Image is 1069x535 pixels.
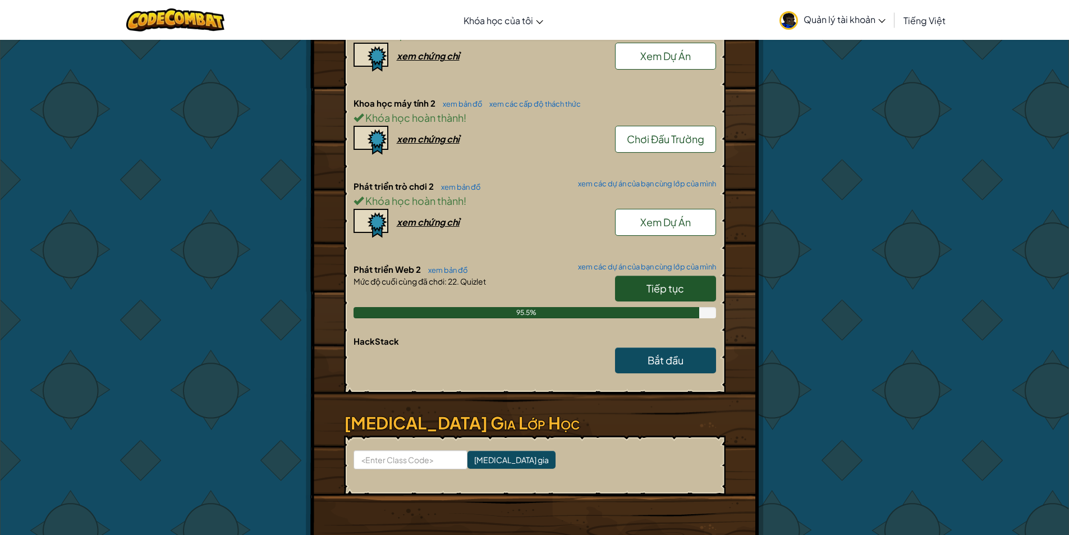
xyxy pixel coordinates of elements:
a: xem các dự án của bạn cùng lớp của mình [572,180,716,188]
a: xem chứng chỉ [354,133,460,145]
span: ! [464,194,466,207]
img: certificate-icon.png [354,209,388,238]
span: HackStack [354,336,399,346]
span: Quizlet [459,276,486,286]
div: 95.5% [354,307,700,318]
span: Tiếp tục [646,282,684,295]
span: Quản lý tài khoản [804,13,886,25]
span: ! [464,28,466,41]
a: xem bản đồ [435,182,481,191]
span: Phát triển trò chơi 2 [354,181,435,191]
a: xem bản đồ [437,99,483,108]
a: Khóa học của tôi [458,5,549,35]
a: xem chứng chỉ [354,216,460,228]
input: <Enter Class Code> [354,450,467,469]
span: Khóa học của tôi [464,15,533,26]
span: Khóa học hoàn thành [364,194,464,207]
a: Tiếng Việt [898,5,951,35]
span: Khóa học hoàn thành [364,28,464,41]
a: Quản lý tài khoản [774,2,891,38]
span: Khóa học hoàn thành [364,111,464,124]
div: xem chứng chỉ [397,50,460,62]
h3: [MEDICAL_DATA] Gia Lớp Học [344,410,726,436]
img: certificate-icon.png [354,126,388,155]
span: : [444,276,447,286]
span: 22. [447,276,459,286]
img: CodeCombat logo [126,8,224,31]
a: xem chứng chỉ [354,50,460,62]
a: Bắt đầu [615,347,716,373]
span: Tiếng Việt [903,15,946,26]
a: xem các cấp độ thách thức [484,99,581,108]
span: Khoa học máy tính 2 [354,98,437,108]
span: Bắt đầu [648,354,683,367]
span: Phát triển Web 2 [354,264,423,275]
span: Mức độ cuối cùng đã chơi [354,276,444,286]
img: avatar [779,11,798,30]
span: ! [464,111,466,124]
a: xem các dự án của bạn cùng lớp của mình [572,263,716,271]
span: Chơi Đấu Trường [627,132,704,145]
input: [MEDICAL_DATA] gia [467,451,556,469]
a: xem bản đồ [423,266,468,275]
div: xem chứng chỉ [397,133,460,145]
img: certificate-icon.png [354,43,388,72]
span: Xem Dự Án [640,216,691,228]
span: Xem Dự Án [640,49,691,62]
div: xem chứng chỉ [397,216,460,228]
